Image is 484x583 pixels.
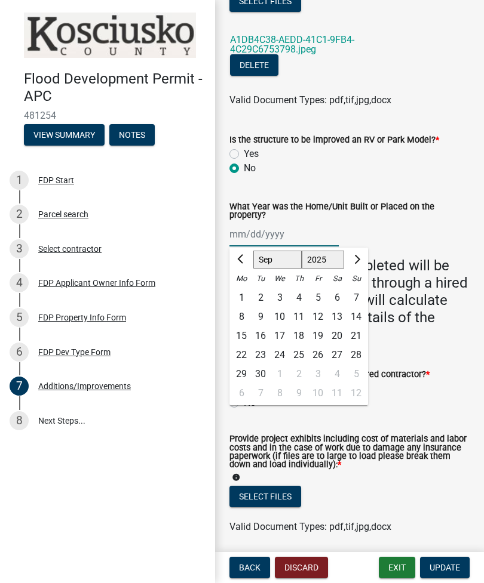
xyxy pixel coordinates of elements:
[327,307,347,326] div: 13
[270,326,289,346] div: 17
[347,384,366,403] div: Sunday, October 12, 2025
[232,326,251,346] div: Monday, September 15, 2025
[327,269,347,288] div: Sa
[251,365,270,384] div: 30
[289,326,308,346] div: 18
[270,384,289,403] div: Wednesday, October 8, 2025
[289,365,308,384] div: 2
[232,346,251,365] div: Monday, September 22, 2025
[232,288,251,307] div: 1
[239,563,261,572] span: Back
[251,384,270,403] div: Tuesday, October 7, 2025
[251,326,270,346] div: 16
[347,365,366,384] div: Sunday, October 5, 2025
[38,382,131,390] div: Additions/Improvements
[10,411,29,430] div: 8
[327,384,347,403] div: 11
[289,384,308,403] div: 9
[229,435,470,470] label: Provide project exhibits including cost of materials and labor costs and in the case of work due ...
[251,269,270,288] div: Tu
[232,307,251,326] div: 8
[270,365,289,384] div: Wednesday, October 1, 2025
[270,307,289,326] div: 10
[38,279,155,287] div: FDP Applicant Owner Info Form
[229,222,339,246] input: mm/dd/yyyy
[347,307,366,326] div: Sunday, September 14, 2025
[232,288,251,307] div: Monday, September 1, 2025
[232,473,240,482] i: info
[253,251,302,269] select: Select month
[430,563,460,572] span: Update
[347,346,366,365] div: Sunday, September 28, 2025
[24,124,105,146] button: View Summary
[270,326,289,346] div: Wednesday, September 17, 2025
[308,346,327,365] div: Friday, September 26, 2025
[275,557,328,578] button: Discard
[230,34,354,55] a: A1DB4C38-AEDD-41C1-9FB4-4C29C6753798.jpeg
[289,288,308,307] div: 4
[327,288,347,307] div: Saturday, September 6, 2025
[327,326,347,346] div: 20
[230,60,278,72] wm-modal-confirm: Delete Document
[289,346,308,365] div: 25
[232,326,251,346] div: 15
[232,365,251,384] div: 29
[251,384,270,403] div: 7
[251,346,270,365] div: Tuesday, September 23, 2025
[308,365,327,384] div: 3
[232,365,251,384] div: Monday, September 29, 2025
[308,384,327,403] div: Friday, October 10, 2025
[270,365,289,384] div: 1
[109,124,155,146] button: Notes
[308,269,327,288] div: Fr
[251,346,270,365] div: 23
[10,239,29,258] div: 3
[229,557,270,578] button: Back
[308,326,327,346] div: 19
[232,346,251,365] div: 22
[229,94,391,106] span: Valid Document Types: pdf,tif,jpg,docx
[270,288,289,307] div: Wednesday, September 3, 2025
[270,346,289,365] div: 24
[327,384,347,403] div: Saturday, October 11, 2025
[251,307,270,326] div: Tuesday, September 9, 2025
[232,269,251,288] div: Mo
[308,288,327,307] div: Friday, September 5, 2025
[24,13,196,58] img: Kosciusko County, Indiana
[289,384,308,403] div: Thursday, October 9, 2025
[270,384,289,403] div: 8
[10,205,29,224] div: 2
[38,176,74,184] div: FDP Start
[308,307,327,326] div: Friday, September 12, 2025
[327,288,347,307] div: 6
[10,377,29,396] div: 7
[347,269,366,288] div: Su
[232,307,251,326] div: Monday, September 8, 2025
[24,70,206,105] h4: Flood Development Permit - APC
[289,365,308,384] div: Thursday, October 2, 2025
[270,269,289,288] div: We
[347,288,366,307] div: 7
[270,346,289,365] div: Wednesday, September 24, 2025
[38,245,102,253] div: Select contractor
[308,288,327,307] div: 5
[234,250,249,269] button: Previous month
[420,557,470,578] button: Update
[232,384,251,403] div: 6
[347,326,366,346] div: 21
[10,308,29,327] div: 5
[244,147,259,161] label: Yes
[289,288,308,307] div: Thursday, September 4, 2025
[347,384,366,403] div: 12
[289,269,308,288] div: Th
[270,288,289,307] div: 3
[327,346,347,365] div: Saturday, September 27, 2025
[24,110,191,121] span: 481254
[289,326,308,346] div: Thursday, September 18, 2025
[24,131,105,140] wm-modal-confirm: Summary
[327,365,347,384] div: Saturday, October 4, 2025
[308,365,327,384] div: Friday, October 3, 2025
[251,288,270,307] div: Tuesday, September 2, 2025
[229,203,470,220] label: What Year was the Home/Unit Built or Placed on the property?
[347,365,366,384] div: 5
